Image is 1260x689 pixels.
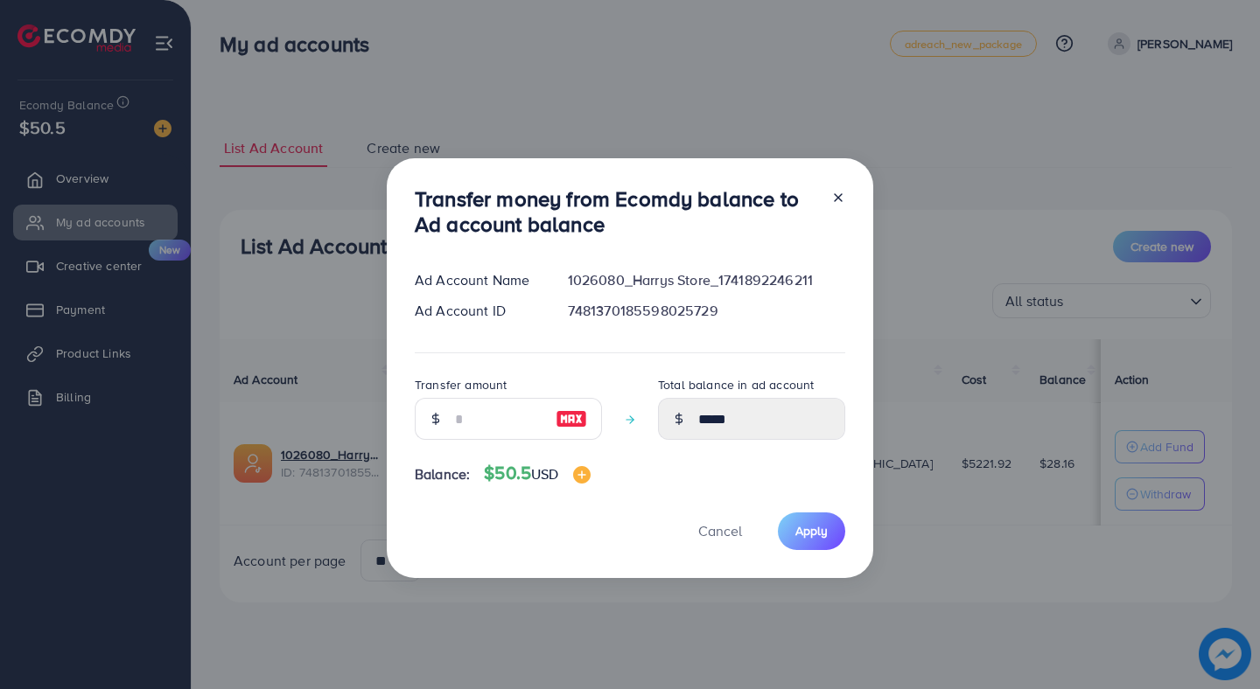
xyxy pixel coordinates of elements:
[778,512,845,550] button: Apply
[415,186,817,237] h3: Transfer money from Ecomdy balance to Ad account balance
[698,521,742,540] span: Cancel
[415,376,507,393] label: Transfer amount
[401,301,554,321] div: Ad Account ID
[554,270,859,290] div: 1026080_Harrys Store_1741892246211
[556,408,587,429] img: image
[401,270,554,290] div: Ad Account Name
[573,466,591,484] img: image
[415,464,470,484] span: Balance:
[658,376,814,393] label: Total balance in ad account
[795,522,828,539] span: Apply
[676,512,764,550] button: Cancel
[531,464,558,484] span: USD
[484,463,590,484] h4: $50.5
[554,301,859,321] div: 7481370185598025729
